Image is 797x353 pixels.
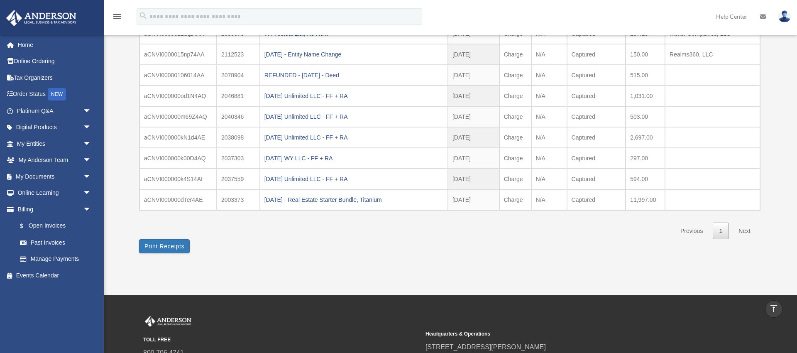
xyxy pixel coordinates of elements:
small: TOLL FREE [143,336,420,344]
span: arrow_drop_down [83,185,100,202]
a: My Anderson Teamarrow_drop_down [6,152,104,169]
a: Home [6,37,104,53]
div: [DATE] WY LLC - FF + RA [264,152,443,164]
img: User Pic [778,10,791,22]
td: aCNVI000000k4S14AI [139,169,217,189]
a: [STREET_ADDRESS][PERSON_NAME] [425,343,546,351]
div: REFUNDED - [DATE] - Deed [264,69,443,81]
td: Charge [499,106,531,127]
td: N/A [531,127,567,148]
img: Anderson Advisors Platinum Portal [4,10,79,26]
a: My Entitiesarrow_drop_down [6,135,104,152]
td: aCNVI000000m69Z4AQ [139,106,217,127]
div: NEW [48,88,66,101]
a: Billingarrow_drop_down [6,201,104,218]
td: 150.00 [626,44,665,65]
a: 1 [713,223,729,240]
td: 2038098 [217,127,260,148]
td: 503.00 [626,106,665,127]
span: $ [24,221,29,231]
td: aCNVI000000od1N4AQ [139,86,217,106]
a: menu [112,15,122,22]
a: Tax Organizers [6,69,104,86]
td: Captured [567,127,626,148]
td: N/A [531,65,567,86]
td: 2112523 [217,44,260,65]
i: search [139,11,148,20]
td: [DATE] [448,106,499,127]
td: Captured [567,169,626,189]
td: 2040346 [217,106,260,127]
img: Anderson Advisors Platinum Portal [143,316,193,327]
div: [DATE] Unlimited LLC - FF + RA [264,173,443,185]
a: Online Learningarrow_drop_down [6,185,104,201]
td: N/A [531,148,567,169]
a: Digital Productsarrow_drop_down [6,119,104,136]
td: Charge [499,86,531,106]
a: Previous [674,223,709,240]
td: Realms360, LLC [665,44,760,65]
i: menu [112,12,122,22]
td: 1,031.00 [626,86,665,106]
a: vertical_align_top [765,300,782,318]
td: 11,997.00 [626,189,665,210]
td: Charge [499,127,531,148]
td: 2037303 [217,148,260,169]
td: Captured [567,189,626,210]
a: Next [732,223,757,240]
td: [DATE] [448,189,499,210]
td: Captured [567,44,626,65]
a: Order StatusNEW [6,86,104,103]
a: Past Invoices [12,234,100,251]
td: Captured [567,106,626,127]
small: Headquarters & Operations [425,330,702,338]
button: Print Receipts [139,239,190,253]
td: aCNVI000000k00D4AQ [139,148,217,169]
td: [DATE] [448,86,499,106]
a: Platinum Q&Aarrow_drop_down [6,103,104,119]
td: [DATE] [448,148,499,169]
td: aCNVI00000106014AA [139,65,217,86]
a: Manage Payments [12,251,104,267]
a: Events Calendar [6,267,104,284]
td: 2,697.00 [626,127,665,148]
td: Captured [567,148,626,169]
td: N/A [531,169,567,189]
td: aCNVI000000dTer4AE [139,189,217,210]
td: Charge [499,65,531,86]
td: 2078904 [217,65,260,86]
span: arrow_drop_down [83,135,100,152]
span: arrow_drop_down [83,168,100,185]
td: [DATE] [448,169,499,189]
td: aCNVI0000015np74AA [139,44,217,65]
td: Charge [499,189,531,210]
td: [DATE] [448,44,499,65]
div: [DATE] Unlimited LLC - FF + RA [264,90,443,102]
span: arrow_drop_down [83,152,100,169]
div: [DATE] Unlimited LLC - FF + RA [264,132,443,143]
td: 2003373 [217,189,260,210]
div: [DATE] Unlimited LLC - FF + RA [264,111,443,123]
td: [DATE] [448,65,499,86]
td: N/A [531,44,567,65]
td: Captured [567,86,626,106]
td: Charge [499,44,531,65]
td: 297.00 [626,148,665,169]
td: Captured [567,65,626,86]
td: Charge [499,169,531,189]
td: 515.00 [626,65,665,86]
span: arrow_drop_down [83,119,100,136]
td: 594.00 [626,169,665,189]
td: aCNVI000000kN1d4AE [139,127,217,148]
td: 2046881 [217,86,260,106]
span: arrow_drop_down [83,103,100,120]
a: My Documentsarrow_drop_down [6,168,104,185]
div: [DATE] - Entity Name Change [264,49,443,60]
td: [DATE] [448,127,499,148]
td: 2037559 [217,169,260,189]
td: N/A [531,189,567,210]
a: Online Ordering [6,53,104,70]
a: $Open Invoices [12,218,104,235]
td: Charge [499,148,531,169]
td: N/A [531,106,567,127]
